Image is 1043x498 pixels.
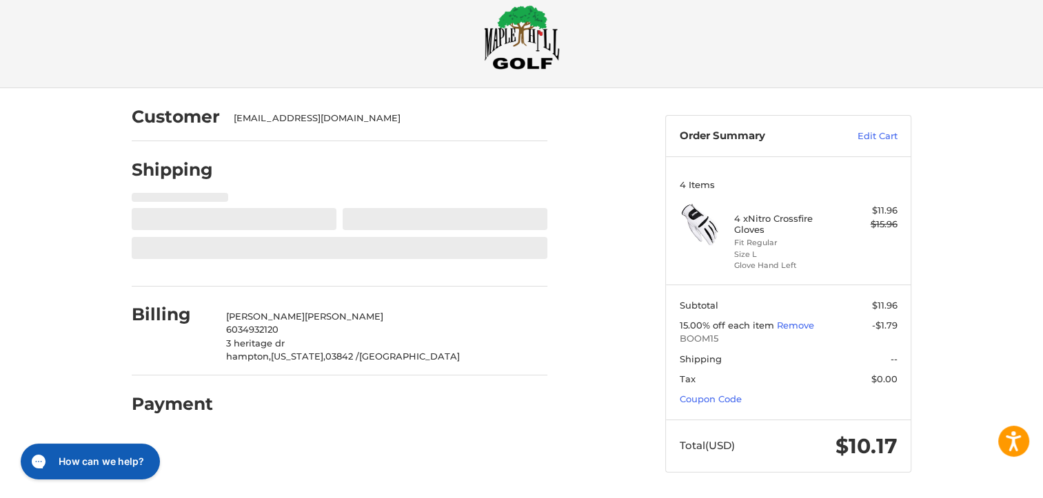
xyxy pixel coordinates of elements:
[680,373,696,384] span: Tax
[226,351,271,362] span: hampton,
[226,338,285,349] span: 3 heritage dr
[777,320,814,331] a: Remove
[872,320,898,331] span: -$1.79
[836,433,898,459] span: $10.17
[680,129,828,143] h3: Order Summary
[734,213,840,236] h4: 4 x Nitro Crossfire Gloves
[14,439,163,484] iframe: Gorgias live chat messenger
[226,324,279,335] span: 6034932120
[680,300,718,311] span: Subtotal
[734,249,840,260] li: Size L
[680,353,722,364] span: Shipping
[828,129,898,143] a: Edit Cart
[132,393,213,415] h2: Payment
[734,260,840,271] li: Glove Hand Left
[325,351,359,362] span: 03842 /
[359,351,460,362] span: [GEOGRAPHIC_DATA]
[843,218,898,231] div: $15.96
[132,159,213,180] h2: Shipping
[132,304,212,325] h2: Billing
[680,179,898,190] h3: 4 Items
[680,332,898,346] span: BOOM15
[271,351,325,362] span: [US_STATE],
[843,204,898,218] div: $11.96
[484,5,560,70] img: Maple Hill Golf
[234,112,534,125] div: [EMAIL_ADDRESS][DOMAIN_NAME]
[680,393,742,404] a: Coupon Code
[226,311,305,322] span: [PERSON_NAME]
[680,439,735,452] span: Total (USD)
[305,311,383,322] span: [PERSON_NAME]
[734,237,840,249] li: Fit Regular
[680,320,777,331] span: 15.00% off each item
[872,300,898,311] span: $11.96
[929,461,1043,498] iframe: Google Customer Reviews
[132,106,220,127] h2: Customer
[871,373,898,384] span: $0.00
[891,353,898,364] span: --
